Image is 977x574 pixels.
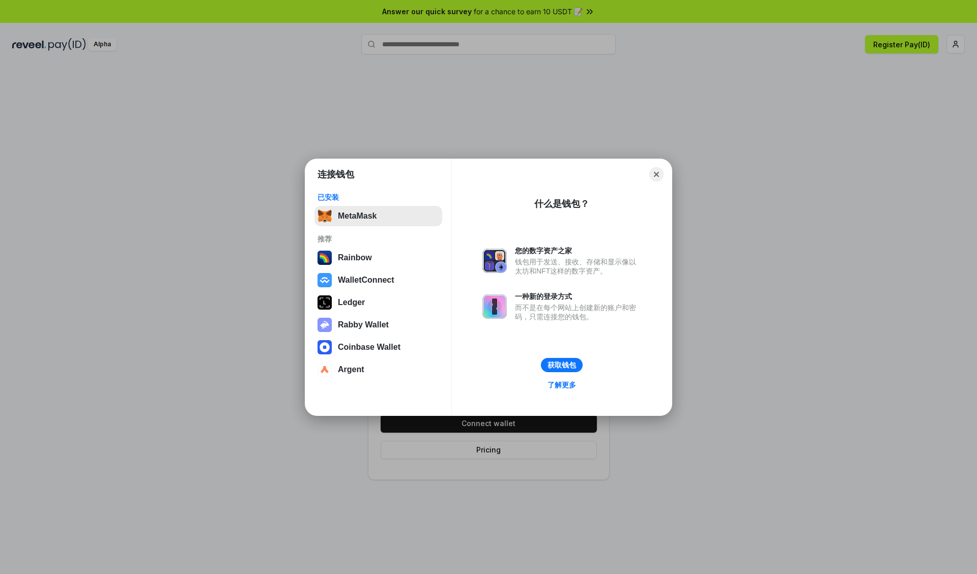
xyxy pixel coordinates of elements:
[338,253,372,262] div: Rainbow
[318,234,439,244] div: 推荐
[534,198,589,210] div: 什么是钱包？
[515,246,641,255] div: 您的数字资产之家
[314,292,442,313] button: Ledger
[338,320,389,329] div: Rabby Wallet
[338,365,364,374] div: Argent
[314,206,442,226] button: MetaMask
[541,378,582,391] a: 了解更多
[338,298,365,307] div: Ledger
[314,248,442,268] button: Rainbow
[649,167,664,182] button: Close
[318,251,332,265] img: svg+xml,%3Csvg%20width%3D%22120%22%20height%3D%22120%22%20viewBox%3D%220%200%20120%20120%22%20fil...
[338,276,394,285] div: WalletConnect
[318,209,332,223] img: svg+xml,%3Csvg%20fill%3D%22none%22%20height%3D%2233%22%20viewBox%3D%220%200%2035%2033%22%20width%...
[541,358,583,372] button: 获取钱包
[318,295,332,310] img: svg+xml,%3Csvg%20xmlns%3D%22http%3A%2F%2Fwww.w3.org%2F2000%2Fsvg%22%20width%3D%2228%22%20height%3...
[314,359,442,380] button: Argent
[318,193,439,202] div: 已安装
[314,315,442,335] button: Rabby Wallet
[318,168,354,180] h1: 连接钱包
[318,273,332,287] img: svg+xml,%3Csvg%20width%3D%2228%22%20height%3D%2228%22%20viewBox%3D%220%200%2028%2028%22%20fill%3D...
[482,294,507,319] img: svg+xml,%3Csvg%20xmlns%3D%22http%3A%2F%2Fwww.w3.org%2F2000%2Fsvg%22%20fill%3D%22none%22%20viewBox...
[515,303,641,321] div: 而不是在每个网站上创建新的账户和密码，只需连接您的钱包。
[314,337,442,357] button: Coinbase Wallet
[314,270,442,290] button: WalletConnect
[338,212,377,221] div: MetaMask
[515,292,641,301] div: 一种新的登录方式
[318,340,332,354] img: svg+xml,%3Csvg%20width%3D%2228%22%20height%3D%2228%22%20viewBox%3D%220%200%2028%2028%22%20fill%3D...
[548,360,576,370] div: 获取钱包
[548,380,576,389] div: 了解更多
[318,318,332,332] img: svg+xml,%3Csvg%20xmlns%3D%22http%3A%2F%2Fwww.w3.org%2F2000%2Fsvg%22%20fill%3D%22none%22%20viewBox...
[482,249,507,273] img: svg+xml,%3Csvg%20xmlns%3D%22http%3A%2F%2Fwww.w3.org%2F2000%2Fsvg%22%20fill%3D%22none%22%20viewBox...
[338,343,400,352] div: Coinbase Wallet
[318,362,332,377] img: svg+xml,%3Csvg%20width%3D%2228%22%20height%3D%2228%22%20viewBox%3D%220%200%2028%2028%22%20fill%3D...
[515,257,641,276] div: 钱包用于发送、接收、存储和显示像以太坊和NFT这样的数字资产。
